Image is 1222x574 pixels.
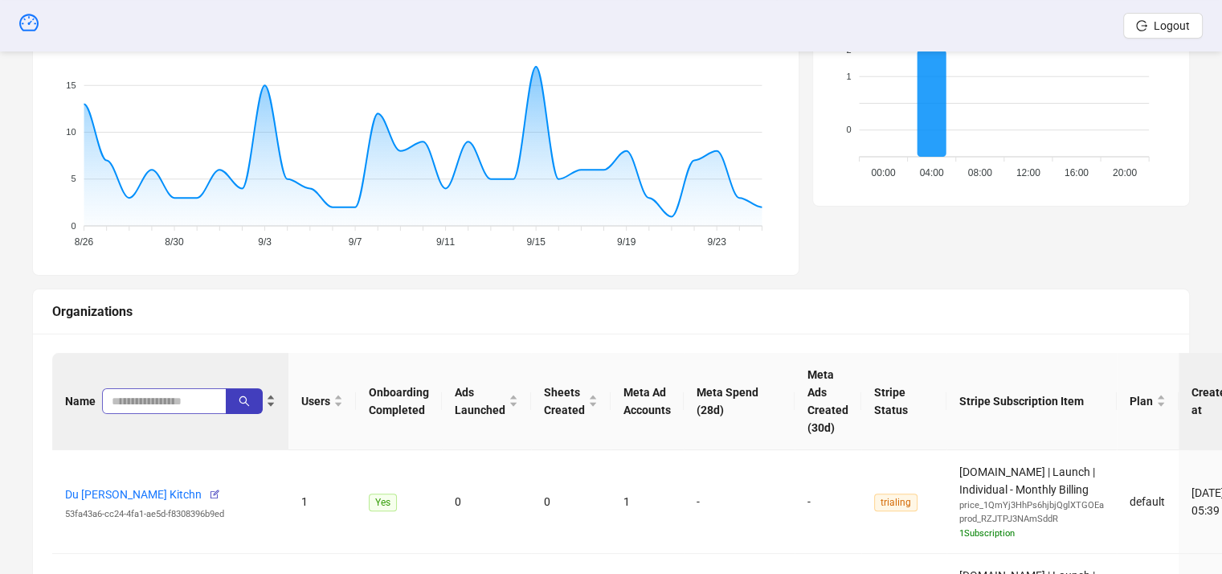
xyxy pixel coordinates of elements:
[165,236,184,248] tspan: 8/30
[71,220,76,230] tspan: 0
[258,236,272,248] tspan: 9/3
[920,167,944,178] tspan: 04:00
[369,494,397,511] span: Yes
[1016,167,1040,178] tspan: 12:00
[71,174,76,183] tspan: 5
[611,353,684,450] th: Meta Ad Accounts
[617,236,636,248] tspan: 9/19
[847,72,852,81] tspan: 1
[239,396,250,407] span: search
[455,383,505,419] span: Ads Launched
[1117,450,1179,555] td: default
[946,353,1117,450] th: Stripe Subscription Item
[874,494,918,511] span: trialing
[684,450,795,555] td: -
[65,488,202,501] a: Du [PERSON_NAME] Kitchn
[1117,353,1179,450] th: Plan
[847,44,852,54] tspan: 2
[66,127,76,137] tspan: 10
[959,512,1104,527] div: prod_RZJTPJ3NAmSddR
[349,236,362,248] tspan: 9/7
[442,450,531,555] td: 0
[531,450,611,555] td: 0
[707,236,726,248] tspan: 9/23
[301,392,330,410] span: Users
[1154,19,1190,32] span: Logout
[288,450,356,555] td: 1
[75,236,94,248] tspan: 8/26
[959,465,1104,541] span: [DOMAIN_NAME] | Launch | Individual - Monthly Billing
[226,388,263,414] button: search
[959,527,1104,541] div: 1 Subscription
[19,13,39,32] span: dashboard
[356,353,442,450] th: Onboarding Completed
[795,353,861,450] th: Meta Ads Created (30d)
[1113,167,1137,178] tspan: 20:00
[1065,167,1089,178] tspan: 16:00
[623,493,671,510] div: 1
[526,236,546,248] tspan: 9/15
[442,353,531,450] th: Ads Launched
[531,353,611,450] th: Sheets Created
[1130,392,1153,410] span: Plan
[1136,20,1147,31] span: logout
[807,493,848,510] div: -
[52,301,1170,322] div: Organizations
[66,80,76,90] tspan: 15
[544,383,585,419] span: Sheets Created
[65,507,276,522] div: 53fa43a6-cc24-4fa1-ae5d-f8308396b9ed
[1123,13,1203,39] button: Logout
[684,353,795,450] th: Meta Spend (28d)
[436,236,456,248] tspan: 9/11
[861,353,946,450] th: Stripe Status
[959,498,1104,513] div: price_1QmYj3HhPs6hjbjQglXTGOEa
[968,167,992,178] tspan: 08:00
[288,353,356,450] th: Users
[847,125,852,134] tspan: 0
[872,167,896,178] tspan: 00:00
